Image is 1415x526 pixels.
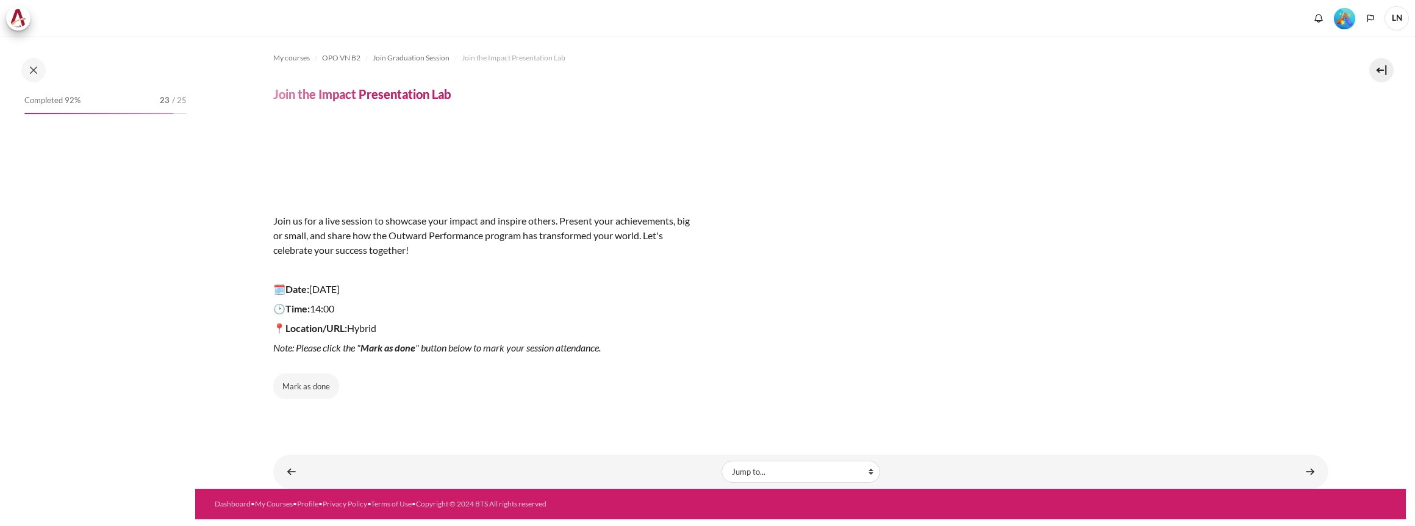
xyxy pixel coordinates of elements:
div: • • • • • [215,499,874,510]
a: My courses [273,51,310,65]
a: Privacy Policy [323,499,367,508]
span: 23 [160,95,170,107]
iframe: Join the Impact Presentation Lab [273,417,1328,418]
img: Architeck [10,9,27,27]
a: Join the Impact Presentation Lab [462,51,565,65]
span: / 25 [172,95,187,107]
a: ◄ STAR Impact Story Video Submission [279,459,304,483]
a: Level #5 [1329,7,1360,29]
strong: Mark as done [360,342,415,353]
span: Join us for a live session to showcase your impact and inspire others. Present your achievements,... [273,215,690,256]
a: My Courses [255,499,293,508]
span: 14:00 [273,303,334,314]
a: Join Graduation Session [373,51,450,65]
a: Terms of Use [371,499,412,508]
span: OPO VN B2 [322,52,360,63]
div: Show notification window with no new notifications [1309,9,1328,27]
em: Note: Please click the " " button below to mark your session attendance. [273,342,601,353]
img: Level #5 [1334,8,1355,29]
a: User menu [1385,6,1409,31]
a: Profile [297,499,318,508]
button: Languages [1361,9,1380,27]
span: My courses [273,52,310,63]
span: LN [1385,6,1409,31]
button: Mark Join the Impact Presentation Lab as done [273,373,339,399]
strong: 🕑Time: [273,303,310,314]
a: Download Keep Turning Outward Guide ► [1298,459,1322,483]
a: Architeck Architeck [6,6,37,31]
div: Level #5 [1334,7,1355,29]
a: OPO VN B2 [322,51,360,65]
p: [DATE] [273,282,700,297]
p: Hybrid [273,321,700,336]
nav: Navigation bar [273,48,1328,68]
a: Copyright © 2024 BTS All rights reserved [416,499,546,508]
span: Completed 92% [24,95,81,107]
strong: 📍Location/URL: [273,322,347,334]
a: Dashboard [215,499,251,508]
h4: Join the Impact Presentation Lab [273,86,451,102]
span: Join Graduation Session [373,52,450,63]
div: 92% [24,113,174,114]
section: Content [195,36,1406,489]
span: Join the Impact Presentation Lab [462,52,565,63]
strong: 🗓️Date: [273,283,309,295]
